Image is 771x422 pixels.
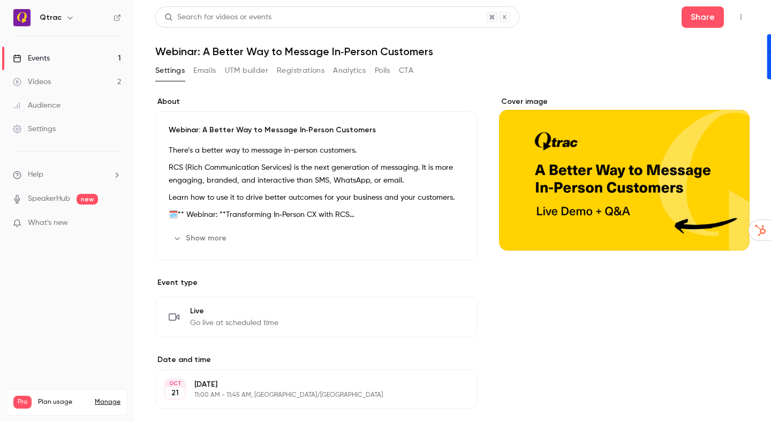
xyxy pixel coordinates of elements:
span: Pro [13,396,32,409]
span: Live [190,306,278,316]
label: Date and time [155,355,478,365]
button: CTA [399,62,413,79]
p: There’s a better way to message in-person customers. [169,144,464,157]
button: Share [682,6,724,28]
button: Polls [375,62,390,79]
p: Learn how to use it to drive better outcomes for your business and your customers. [169,191,464,204]
label: About [155,96,478,107]
p: 21 [171,388,179,398]
h1: Webinar: A Better Way to Message In‑Person Customers [155,45,750,58]
button: UTM builder [225,62,268,79]
h6: Qtrac [40,12,62,23]
button: Show more [169,230,233,247]
div: Settings [13,124,56,134]
span: Help [28,169,43,180]
span: new [77,194,98,205]
section: Cover image [499,96,750,251]
p: RCS (Rich Communication Services) is the next generation of messaging. It is more engaging, brand... [169,161,464,187]
div: Videos [13,77,51,87]
div: Audience [13,100,61,111]
span: Go live at scheduled time [190,318,278,328]
button: Settings [155,62,185,79]
li: help-dropdown-opener [13,169,121,180]
div: Search for videos or events [164,12,271,23]
button: Registrations [277,62,324,79]
p: 🗓️** Webinar: **Transforming In‑Person CX with RCS [169,208,464,221]
a: SpeakerHub [28,193,70,205]
p: Webinar: A Better Way to Message In‑Person Customers [169,125,464,135]
div: Events [13,53,50,64]
span: Plan usage [38,398,88,406]
p: Event type [155,277,478,288]
div: OCT [165,380,185,387]
a: Manage [95,398,120,406]
p: 11:00 AM - 11:45 AM, [GEOGRAPHIC_DATA]/[GEOGRAPHIC_DATA] [194,391,421,400]
span: What's new [28,217,68,229]
iframe: Noticeable Trigger [108,218,121,228]
p: [DATE] [194,379,421,390]
button: Analytics [333,62,366,79]
label: Cover image [499,96,750,107]
button: Emails [193,62,216,79]
img: Qtrac [13,9,31,26]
